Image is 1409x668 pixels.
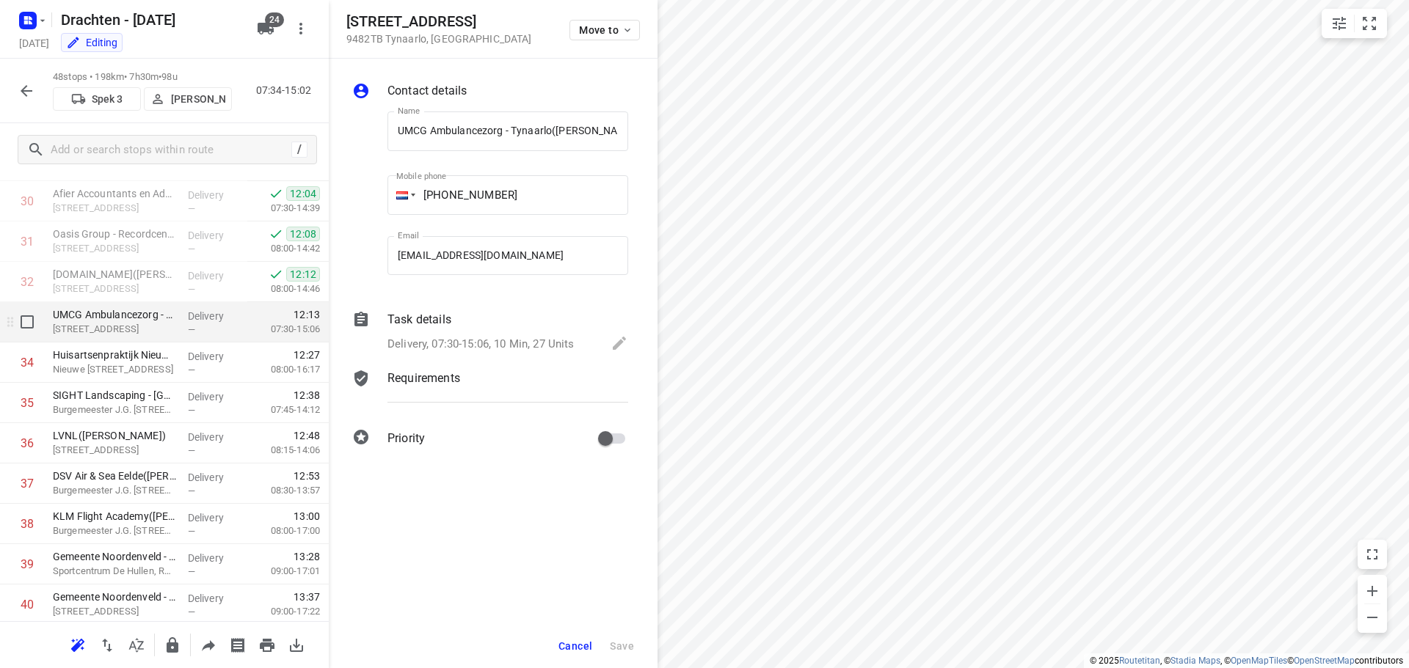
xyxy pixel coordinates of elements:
[53,524,176,538] p: Burgemeester J.G. Legroweg 43, Eelde
[352,82,628,103] div: Contact details
[294,590,320,604] span: 13:37
[188,485,195,496] span: —
[194,637,223,651] span: Share route
[21,356,34,370] div: 34
[12,307,42,337] span: Select
[247,403,320,417] p: 07:45-14:12
[53,509,176,524] p: KLM Flight Academy(Ed Ruter)
[387,82,467,100] p: Contact details
[53,590,176,604] p: Gemeente Noordenveld - Gemeentekantoor(Edwin Hofstee)
[286,186,320,201] span: 12:04
[21,235,34,249] div: 31
[21,517,34,531] div: 38
[21,436,34,450] div: 36
[53,549,176,564] p: Gemeente Noordenveld - Sportcentrum de Hullen(Albert Douwsma)
[611,334,628,352] svg: Edit
[21,396,34,410] div: 35
[1322,9,1387,38] div: small contained button group
[144,87,232,111] button: [PERSON_NAME]
[53,483,176,498] p: Burgemeester J.G. Legroweg 45D, Eelde
[171,93,225,105] p: [PERSON_NAME]
[569,20,640,40] button: Move to
[387,430,425,447] p: Priority
[294,348,320,362] span: 12:27
[159,71,161,82] span: •
[53,428,176,443] p: LVNL([PERSON_NAME])
[66,35,117,50] div: You are currently in edit mode.
[188,445,195,456] span: —
[21,557,34,571] div: 39
[53,443,176,458] p: [STREET_ADDRESS]
[188,203,195,214] span: —
[247,362,320,377] p: 08:00-16:17
[352,370,628,414] div: Requirements
[294,388,320,403] span: 12:38
[1325,9,1354,38] button: Map settings
[247,524,320,538] p: 08:00-17:00
[1170,656,1220,666] a: Stadia Maps
[55,8,245,32] h5: Drachten - [DATE]
[53,604,176,619] p: [STREET_ADDRESS]
[53,227,176,241] p: Oasis Group - Recordcenter Tynaarlo(Peter Bul)
[53,186,176,201] p: Afier Accountants en Adviseurs(Rolf Smid)
[158,631,187,660] button: Lock route
[53,307,176,322] p: UMCG Ambulancezorg - Tynaarlo([PERSON_NAME])
[53,403,176,417] p: Burgemeester J.G. Legroweg 116, Eelde
[21,477,34,491] div: 37
[53,469,176,483] p: DSV Air & Sea Eelde(tom van houten)
[387,175,415,215] div: Netherlands: + 31
[294,509,320,524] span: 13:00
[63,637,92,651] span: Reoptimize route
[188,430,242,444] p: Delivery
[53,362,176,377] p: Nieuwe Rijksweg 11, Vries
[188,324,195,335] span: —
[286,14,316,43] button: More
[188,470,242,485] p: Delivery
[1231,656,1287,666] a: OpenMapTiles
[53,322,176,337] p: [STREET_ADDRESS]
[269,267,283,282] svg: Done
[53,282,176,296] p: Nijverheidsweg 27, Tynaarlo
[346,13,532,30] h5: [STREET_ADDRESS]
[188,364,195,375] span: —
[286,267,320,282] span: 12:12
[188,389,242,404] p: Delivery
[269,227,283,241] svg: Done
[92,637,122,651] span: Reverse route
[188,510,242,525] p: Delivery
[188,551,242,565] p: Delivery
[558,640,592,652] span: Cancel
[247,564,320,579] p: 09:00-17:01
[251,14,280,43] button: 24
[53,564,176,579] p: Sportcentrum De Hullen, Roden
[13,34,55,51] h5: [DATE]
[247,201,320,216] p: 07:30-14:39
[53,348,176,362] p: Huisartsenpraktijk Nieuwe Rijksweg Vries(Linda Osch)
[223,637,252,651] span: Print shipping labels
[1119,656,1160,666] a: Routetitan
[247,241,320,256] p: 08:00-14:42
[346,33,532,45] p: 9482TB Tynaarlo , [GEOGRAPHIC_DATA]
[161,71,177,82] span: 98u
[21,598,34,612] div: 40
[282,637,311,651] span: Download route
[53,70,232,84] p: 48 stops • 198km • 7h30m
[53,87,141,111] button: Spek 3
[252,637,282,651] span: Print route
[53,241,176,256] p: [STREET_ADDRESS]
[188,309,242,323] p: Delivery
[1090,656,1403,666] li: © 2025 , © , © © contributors
[188,349,242,364] p: Delivery
[53,201,176,216] p: [STREET_ADDRESS]
[188,591,242,606] p: Delivery
[92,93,123,105] p: Spek 3
[51,139,291,161] input: Add or search stops within route
[294,469,320,483] span: 12:53
[188,284,195,295] span: —
[256,83,317,98] p: 07:34-15:02
[294,428,320,443] span: 12:48
[387,370,460,387] p: Requirements
[21,275,34,289] div: 32
[294,549,320,564] span: 13:28
[247,443,320,458] p: 08:15-14:06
